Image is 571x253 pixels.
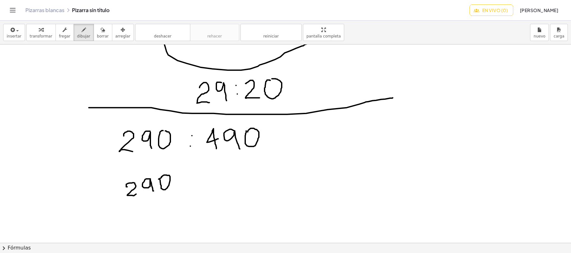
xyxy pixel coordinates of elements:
font: borrar [97,34,109,38]
button: arreglar [112,24,134,41]
button: deshacerdeshacer [135,24,190,41]
button: pantalla completa [303,24,345,41]
font: refrescar [244,27,298,33]
font: nuevo [534,34,545,38]
font: deshacer [154,34,171,38]
font: dibujar [77,34,90,38]
font: En vivo (0) [482,7,508,13]
font: carga [554,34,564,38]
font: arreglar [115,34,130,38]
button: nuevo [530,24,549,41]
button: transformar [26,24,56,41]
font: Fórmulas [8,245,31,251]
font: reiniciar [263,34,279,38]
button: insertar [3,24,25,41]
button: refrescarreiniciar [240,24,302,41]
button: rehacerrehacer [190,24,239,41]
button: [PERSON_NAME] [515,4,563,16]
button: borrar [94,24,112,41]
font: fregar [59,34,70,38]
button: carga [550,24,568,41]
font: deshacer [139,27,187,33]
button: dibujar [74,24,94,41]
font: rehacer [207,34,222,38]
font: rehacer [194,27,236,33]
font: [PERSON_NAME] [520,7,558,13]
button: En vivo (0) [469,4,513,16]
button: Cambiar navegación [8,5,18,15]
a: Pizarras blancas [25,7,64,13]
font: pantalla completa [306,34,341,38]
font: transformar [30,34,52,38]
font: insertar [7,34,22,38]
button: fregar [56,24,74,41]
